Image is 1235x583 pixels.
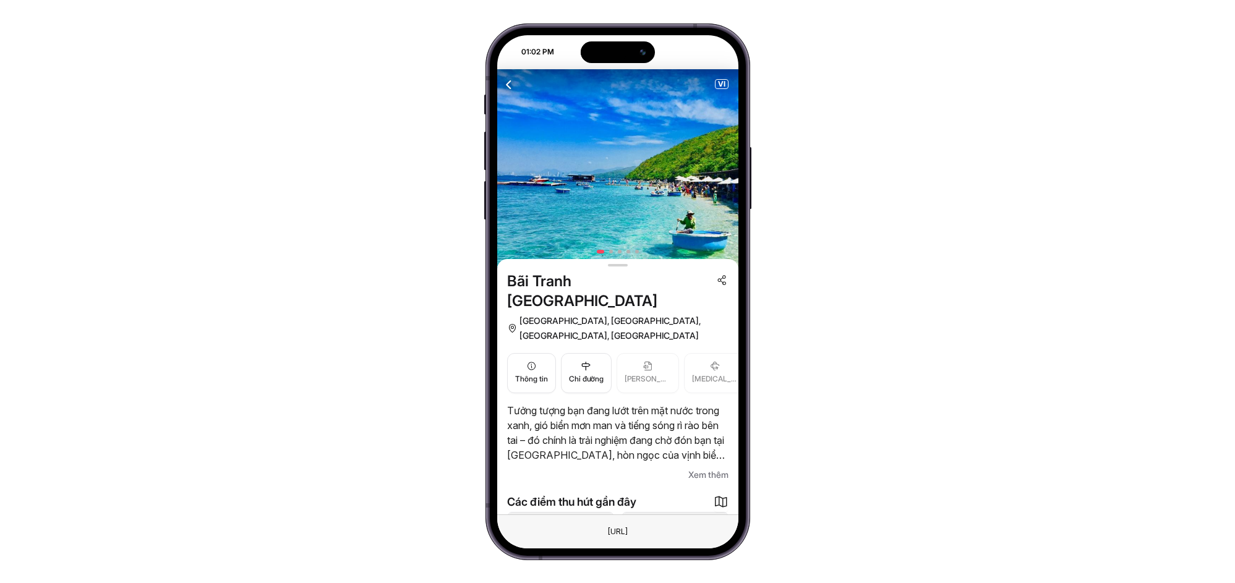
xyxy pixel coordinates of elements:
[618,250,622,253] button: 3
[507,271,711,311] span: Bãi Tranh [GEOGRAPHIC_DATA]
[507,493,636,511] span: Các điểm thu hút gần đây
[688,467,729,482] span: Xem thêm
[684,353,746,393] button: [MEDICAL_DATA] quan
[598,524,638,540] div: Đây là một phần tử giả. Để thay đổi URL, chỉ cần sử dụng trường văn bản Trình duyệt ở phía trên.
[716,80,728,88] span: VI
[519,313,729,343] span: [GEOGRAPHIC_DATA], [GEOGRAPHIC_DATA], [GEOGRAPHIC_DATA], [GEOGRAPHIC_DATA]
[498,46,560,57] div: 01:02 PM
[626,250,630,253] button: 4
[515,373,548,385] span: Thông tin
[561,353,612,393] button: Chỉ đường
[609,250,613,253] button: 2
[507,353,556,393] button: Thông tin
[617,353,679,393] button: [PERSON_NAME]
[692,373,738,385] span: [MEDICAL_DATA] quan
[635,250,639,253] button: 5
[597,250,604,253] button: 1
[569,373,604,385] span: Chỉ đường
[715,79,729,89] button: VI
[507,403,729,462] p: Tưởng tượng bạn đang lướt trên mặt nước trong xanh, gió biển mơn man và tiếng sóng rì rào bên tai...
[625,373,671,385] span: [PERSON_NAME]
